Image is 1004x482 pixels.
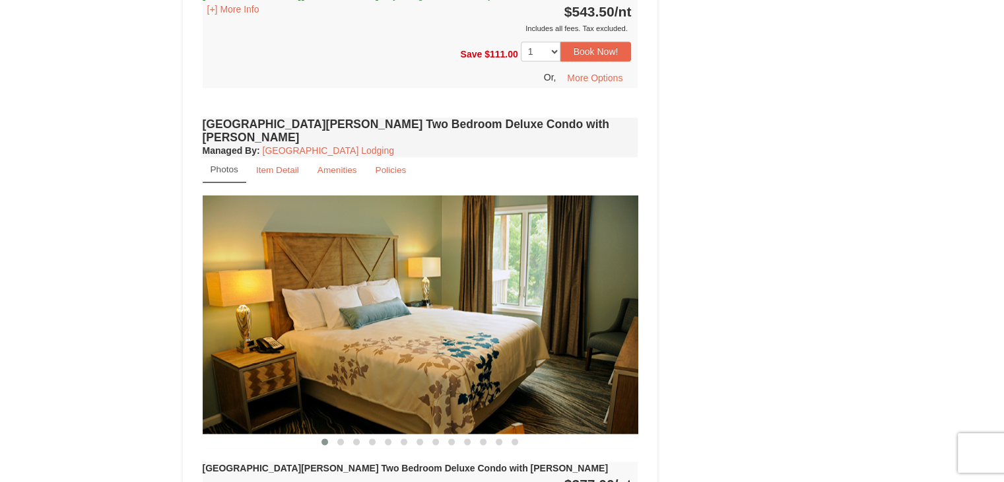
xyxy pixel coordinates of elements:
[615,4,632,19] span: /nt
[485,48,518,59] span: $111.00
[544,72,556,83] span: Or,
[203,2,264,17] button: [+] More Info
[203,118,638,144] h4: [GEOGRAPHIC_DATA][PERSON_NAME] Two Bedroom Deluxe Condo with [PERSON_NAME]
[318,165,357,175] small: Amenities
[211,164,238,174] small: Photos
[263,145,394,156] a: [GEOGRAPHIC_DATA] Lodging
[256,165,299,175] small: Item Detail
[460,48,482,59] span: Save
[375,165,406,175] small: Policies
[203,463,608,473] strong: [GEOGRAPHIC_DATA][PERSON_NAME] Two Bedroom Deluxe Condo with [PERSON_NAME]
[203,22,632,35] div: Includes all fees. Tax excluded.
[309,157,366,183] a: Amenities
[366,157,415,183] a: Policies
[558,68,631,88] button: More Options
[248,157,308,183] a: Item Detail
[203,145,260,156] strong: :
[203,157,246,183] a: Photos
[203,145,257,156] span: Managed By
[203,195,638,434] img: 18876286-137-863bd0ca.jpg
[560,42,632,61] button: Book Now!
[564,4,615,19] span: $543.50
